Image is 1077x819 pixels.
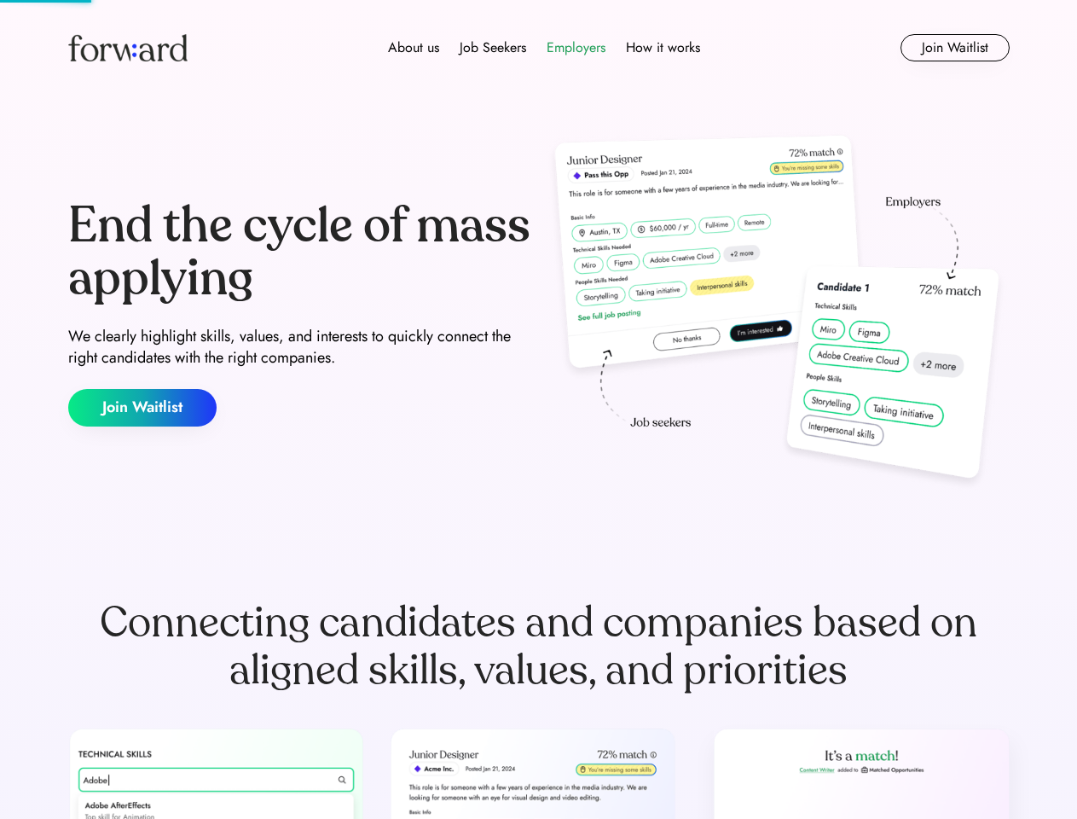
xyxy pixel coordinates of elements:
[68,200,532,305] div: End the cycle of mass applying
[68,389,217,427] button: Join Waitlist
[900,34,1010,61] button: Join Waitlist
[546,130,1010,497] img: hero-image.png
[388,38,439,58] div: About us
[68,34,188,61] img: Forward logo
[626,38,700,58] div: How it works
[460,38,526,58] div: Job Seekers
[68,326,532,369] div: We clearly highlight skills, values, and interests to quickly connect the right candidates with t...
[68,599,1010,694] div: Connecting candidates and companies based on aligned skills, values, and priorities
[547,38,605,58] div: Employers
